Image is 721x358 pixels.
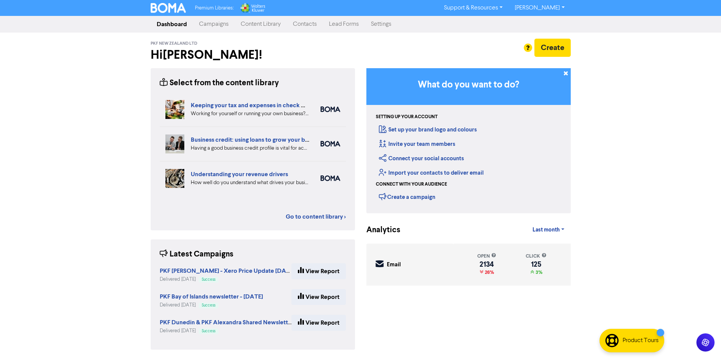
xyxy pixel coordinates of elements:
a: Set up your brand logo and colours [379,126,477,133]
iframe: Chat Widget [626,276,721,358]
a: Content Library [235,17,287,32]
div: Latest Campaigns [160,249,234,260]
a: PKF Bay of Islands newsletter - [DATE] [160,294,263,300]
a: Connect your social accounts [379,155,464,162]
span: Success [202,303,215,307]
a: Invite your team members [379,141,455,148]
a: Last month [526,222,570,238]
button: Create [534,39,571,57]
a: Campaigns [193,17,235,32]
a: PKF Dunedin & PKF Alexandra Shared Newsletter [DATE] [160,320,315,326]
img: Wolters Kluwer [240,3,265,13]
span: 3% [534,269,542,275]
div: Select from the content library [160,77,279,89]
a: Understanding your revenue drivers [191,170,288,178]
a: Lead Forms [323,17,365,32]
a: Support & Resources [438,2,509,14]
div: Analytics [366,224,391,236]
div: Delivered [DATE] [160,276,291,283]
div: Setting up your account [376,114,438,120]
div: Email [387,261,401,269]
span: Premium Libraries: [195,6,234,11]
span: PKF New Zealand Ltd [151,41,197,46]
img: boma_accounting [321,106,340,112]
h3: What do you want to do? [378,80,559,91]
strong: PKF Dunedin & PKF Alexandra Shared Newsletter [DATE] [160,319,315,326]
div: 2134 [477,261,496,267]
img: boma_accounting [321,175,340,181]
div: Create a campaign [379,191,435,202]
span: 26% [483,269,494,275]
div: open [477,253,496,260]
span: Success [202,329,215,333]
a: View Report [291,315,346,331]
a: [PERSON_NAME] [509,2,570,14]
a: Keeping your tax and expenses in check when you are self-employed [191,102,378,109]
strong: PKF [PERSON_NAME] - Xero Price Update [DATE] [160,267,295,275]
div: click [526,253,547,260]
strong: PKF Bay of Islands newsletter - [DATE] [160,293,263,300]
a: Business credit: using loans to grow your business [191,136,325,144]
div: Having a good business credit profile is vital for accessing routes to funding. We look at six di... [191,144,309,152]
div: Delivered [DATE] [160,327,291,335]
div: How well do you understand what drives your business revenue? We can help you review your numbers... [191,179,309,187]
div: Getting Started in BOMA [366,68,571,213]
img: boma [321,141,340,147]
div: Working for yourself or running your own business? Setup robust systems for expenses & tax requir... [191,110,309,118]
a: View Report [291,263,346,279]
a: Dashboard [151,17,193,32]
a: View Report [291,289,346,305]
span: Success [202,278,215,281]
a: Settings [365,17,397,32]
a: Import your contacts to deliver email [379,169,484,177]
a: PKF [PERSON_NAME] - Xero Price Update [DATE] [160,268,295,274]
span: Last month [533,227,560,233]
div: Delivered [DATE] [160,302,263,309]
img: BOMA Logo [151,3,186,13]
div: 125 [526,261,547,267]
a: Go to content library > [286,212,346,221]
div: Connect with your audience [376,181,447,188]
h2: Hi [PERSON_NAME] ! [151,48,355,62]
a: Contacts [287,17,323,32]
